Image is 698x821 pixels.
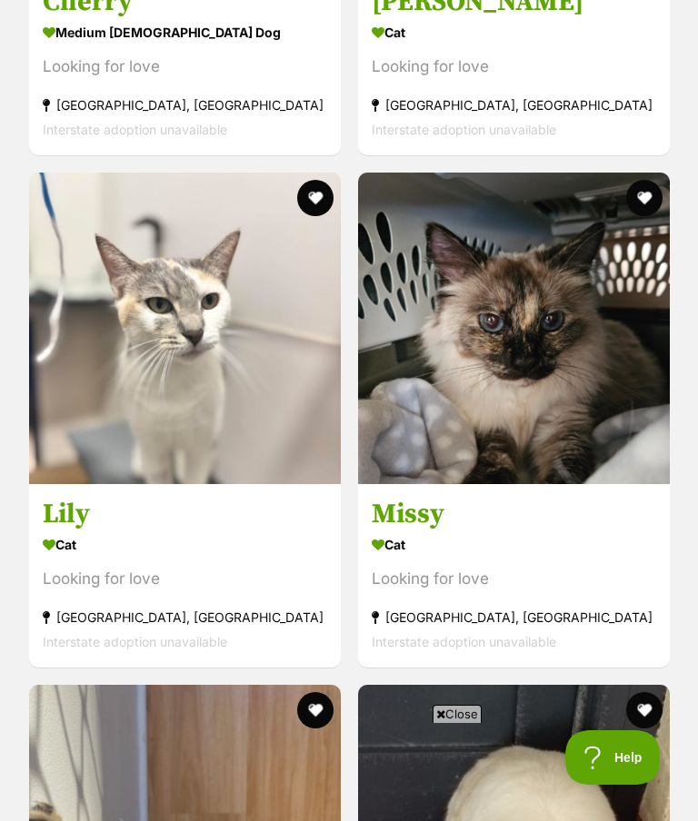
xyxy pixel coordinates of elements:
div: Cat [372,531,656,558]
span: Interstate adoption unavailable [43,122,227,137]
h3: Missy [372,497,656,531]
div: [GEOGRAPHIC_DATA], [GEOGRAPHIC_DATA] [43,605,327,629]
div: [GEOGRAPHIC_DATA], [GEOGRAPHIC_DATA] [372,93,656,117]
button: favourite [625,692,662,728]
button: favourite [625,180,662,216]
div: Cat [372,19,656,45]
a: Lily Cat Looking for love [GEOGRAPHIC_DATA], [GEOGRAPHIC_DATA] Interstate adoption unavailable fa... [29,483,341,668]
div: Looking for love [372,54,656,79]
div: Looking for love [43,567,327,591]
div: medium [DEMOGRAPHIC_DATA] Dog [43,19,327,45]
iframe: Help Scout Beacon - Open [565,730,662,785]
button: favourite [297,692,334,728]
h3: Lily [43,497,327,531]
div: [GEOGRAPHIC_DATA], [GEOGRAPHIC_DATA] [372,605,656,629]
button: favourite [297,180,334,216]
div: Looking for love [372,567,656,591]
img: Missy [358,173,670,484]
span: Interstate adoption unavailable [43,634,227,649]
div: [GEOGRAPHIC_DATA], [GEOGRAPHIC_DATA] [43,93,327,117]
iframe: Advertisement [18,730,680,812]
img: Lily [29,173,341,484]
span: Interstate adoption unavailable [372,634,556,649]
span: Close [433,705,482,723]
a: Missy Cat Looking for love [GEOGRAPHIC_DATA], [GEOGRAPHIC_DATA] Interstate adoption unavailable f... [358,483,670,668]
span: Interstate adoption unavailable [372,122,556,137]
div: Looking for love [43,54,327,79]
div: Cat [43,531,327,558]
